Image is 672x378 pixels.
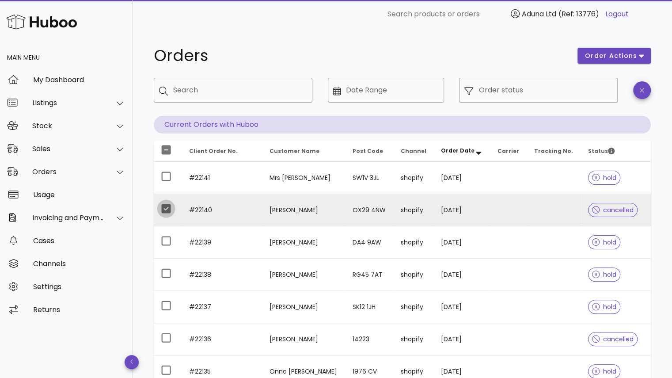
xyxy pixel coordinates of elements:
div: Stock [32,122,104,130]
img: Huboo Logo [6,12,77,31]
div: Invoicing and Payments [32,214,104,222]
span: cancelled [592,336,634,342]
span: order actions [585,51,638,61]
td: shopify [394,162,434,194]
td: shopify [394,323,434,355]
span: hold [592,175,617,181]
div: Listings [32,99,104,107]
td: [DATE] [434,226,490,259]
td: #22139 [182,226,262,259]
span: Channel [401,147,426,155]
td: #22136 [182,323,262,355]
p: Current Orders with Huboo [154,116,651,134]
td: #22138 [182,259,262,291]
td: [PERSON_NAME] [262,226,345,259]
td: [DATE] [434,259,490,291]
td: [PERSON_NAME] [262,194,345,226]
span: hold [592,239,617,245]
span: hold [592,271,617,278]
span: Post Code [353,147,383,155]
td: Mrs [PERSON_NAME] [262,162,345,194]
td: [DATE] [434,162,490,194]
th: Order Date: Sorted descending. Activate to remove sorting. [434,141,490,162]
td: SK12 1JH [345,291,394,323]
span: Tracking No. [534,147,573,155]
th: Tracking No. [527,141,581,162]
div: My Dashboard [33,76,125,84]
a: Logout [605,9,629,19]
td: RG45 7AT [345,259,394,291]
th: Status [581,141,651,162]
button: order actions [577,48,651,64]
div: Usage [33,191,125,199]
td: OX29 4NW [345,194,394,226]
span: Client Order No. [189,147,238,155]
span: hold [592,368,617,374]
th: Client Order No. [182,141,262,162]
th: Customer Name [262,141,345,162]
td: [DATE] [434,323,490,355]
td: shopify [394,259,434,291]
span: cancelled [592,207,634,213]
th: Carrier [490,141,527,162]
td: SW1V 3JL [345,162,394,194]
span: Aduna Ltd [522,9,556,19]
div: Orders [32,168,104,176]
td: shopify [394,291,434,323]
td: shopify [394,194,434,226]
td: #22137 [182,291,262,323]
td: 14223 [345,323,394,355]
span: Customer Name [270,147,319,155]
td: #22141 [182,162,262,194]
td: [PERSON_NAME] [262,259,345,291]
th: Channel [394,141,434,162]
span: hold [592,304,617,310]
td: DA4 9AW [345,226,394,259]
td: [DATE] [434,291,490,323]
td: shopify [394,226,434,259]
div: Settings [33,283,125,291]
div: Channels [33,260,125,268]
span: Carrier [497,147,519,155]
div: Returns [33,305,125,314]
td: [PERSON_NAME] [262,323,345,355]
div: Cases [33,237,125,245]
span: (Ref: 13776) [558,9,599,19]
td: [DATE] [434,194,490,226]
td: #22140 [182,194,262,226]
h1: Orders [154,48,567,64]
div: Sales [32,145,104,153]
td: [PERSON_NAME] [262,291,345,323]
span: Order Date [441,147,475,154]
span: Status [588,147,615,155]
th: Post Code [345,141,394,162]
